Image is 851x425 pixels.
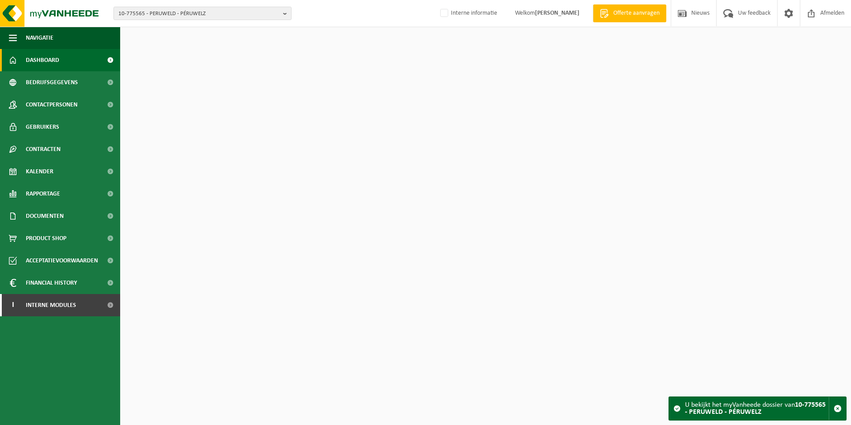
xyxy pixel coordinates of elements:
span: Dashboard [26,49,59,71]
strong: [PERSON_NAME] [535,10,579,16]
span: Financial History [26,272,77,294]
span: Kalender [26,160,53,183]
span: 10-775565 - PERUWELD - PÉRUWELZ [118,7,280,20]
span: Product Shop [26,227,66,249]
strong: 10-775565 - PERUWELD - PÉRUWELZ [685,401,826,416]
span: Rapportage [26,183,60,205]
a: Offerte aanvragen [593,4,666,22]
span: Interne modules [26,294,76,316]
span: Navigatie [26,27,53,49]
span: I [9,294,17,316]
span: Contracten [26,138,61,160]
div: U bekijkt het myVanheede dossier van [685,397,829,420]
span: Contactpersonen [26,94,77,116]
span: Acceptatievoorwaarden [26,249,98,272]
span: Documenten [26,205,64,227]
span: Bedrijfsgegevens [26,71,78,94]
span: Offerte aanvragen [611,9,662,18]
span: Gebruikers [26,116,59,138]
button: 10-775565 - PERUWELD - PÉRUWELZ [113,7,292,20]
label: Interne informatie [438,7,497,20]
